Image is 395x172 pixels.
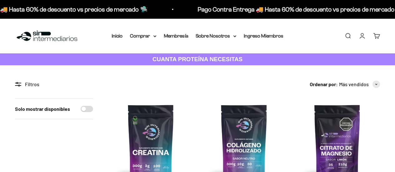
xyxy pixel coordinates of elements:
[310,80,338,88] span: Ordenar por:
[15,80,93,88] div: Filtros
[339,80,369,88] span: Más vendidos
[196,32,236,40] summary: Sobre Nosotros
[164,33,188,38] a: Membresía
[339,80,380,88] button: Más vendidos
[15,105,70,113] label: Solo mostrar disponibles
[152,56,243,62] strong: CUANTA PROTEÍNA NECESITAS
[244,33,284,38] a: Ingreso Miembros
[130,32,156,40] summary: Comprar
[112,33,123,38] a: Inicio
